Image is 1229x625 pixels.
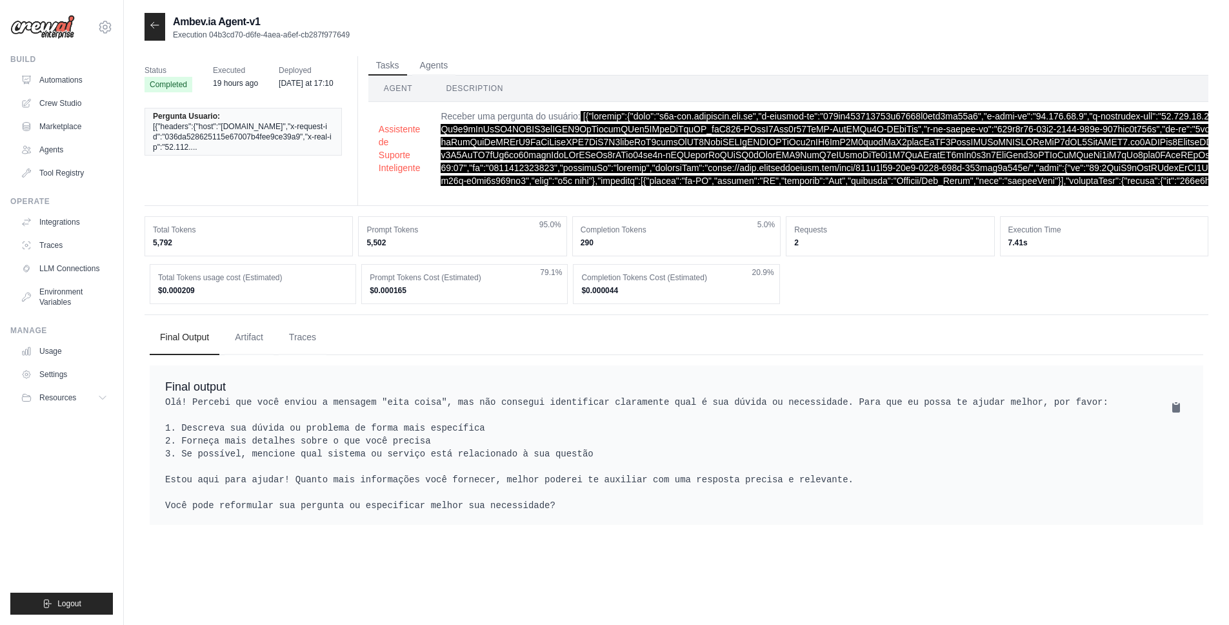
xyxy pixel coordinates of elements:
iframe: Chat Widget [1164,563,1229,625]
dt: Total Tokens [153,225,345,235]
span: Executed [213,64,258,77]
a: LLM Connections [15,258,113,279]
span: Status [145,64,192,77]
p: Execution 04b3cd70-d6fe-4aea-a6ef-cb287f977649 [173,30,350,40]
span: Deployed [279,64,334,77]
span: 20.9% [752,267,774,278]
button: Traces [279,320,326,355]
dd: $0.000209 [158,285,348,296]
a: Tool Registry [15,163,113,183]
dd: 290 [581,238,772,248]
dd: $0.000044 [581,285,771,296]
dd: $0.000165 [370,285,559,296]
dt: Completion Tokens [581,225,772,235]
a: Settings [15,364,113,385]
a: Crew Studio [15,93,113,114]
th: Agent [368,76,431,102]
button: Agents [412,56,456,76]
time: September 11, 2025 at 17:10 GMT-3 [279,79,334,88]
a: Environment Variables [15,282,113,312]
button: Logout [10,593,113,615]
dt: Requests [794,225,986,235]
a: Integrations [15,212,113,232]
button: Assistente de Suporte Inteligente [379,123,421,174]
div: Build [10,54,113,65]
dd: 5,792 [153,238,345,248]
a: Agents [15,139,113,160]
a: Usage [15,341,113,362]
dt: Prompt Tokens Cost (Estimated) [370,272,559,283]
div: Manage [10,325,113,336]
span: Logout [57,599,81,609]
span: 79.1% [540,267,562,278]
dd: 7.41s [1008,238,1200,248]
button: Resources [15,387,113,408]
dt: Execution Time [1008,225,1200,235]
span: Completed [145,77,192,92]
span: Resources [39,393,76,403]
span: 95.0% [539,220,561,230]
dt: Completion Tokens Cost (Estimated) [581,272,771,283]
h2: Ambev.ia Agent-v1 [173,14,350,30]
span: 5.0% [757,220,775,230]
dt: Prompt Tokens [366,225,558,235]
span: [{"headers":{"host":"[DOMAIN_NAME]","x-request-id":"036da528625115e67007b4fee9ce39a9","x-real-ip"... [153,121,334,152]
pre: Olá! Percebi que você enviou a mensagem "eita coisa", mas não consegui identificar claramente qua... [165,396,1188,512]
a: Automations [15,70,113,90]
button: Artifact [225,320,274,355]
time: September 15, 2025 at 15:57 GMT-3 [213,79,258,88]
div: Operate [10,196,113,207]
a: Marketplace [15,116,113,137]
button: Tasks [368,56,407,76]
button: Final Output [150,320,219,355]
a: Traces [15,235,113,256]
span: Final output [165,380,226,393]
dd: 5,502 [366,238,558,248]
dt: Total Tokens usage cost (Estimated) [158,272,348,283]
dd: 2 [794,238,986,248]
img: Logo [10,15,75,39]
span: Pergunta Usuario: [153,111,220,121]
